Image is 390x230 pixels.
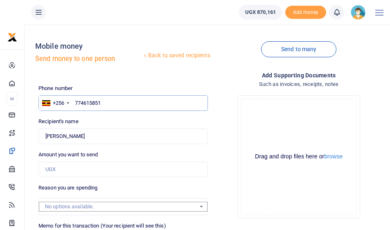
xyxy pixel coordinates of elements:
a: logo-small logo-large logo-large [7,34,17,40]
div: Uganda: +256 [39,96,72,110]
img: logo-small [7,32,17,42]
a: Back to saved recipients [142,48,211,63]
div: No options available. [45,203,195,211]
h4: Add supporting Documents [214,71,383,80]
li: M [7,92,18,106]
input: Loading name... [38,129,207,144]
div: +256 [53,99,64,107]
a: UGX 870,161 [239,5,282,20]
a: Send to many [261,41,336,57]
input: UGX [38,162,207,177]
label: Phone number [38,84,72,92]
li: Wallet ballance [236,5,285,20]
img: profile-user [351,5,365,20]
input: Enter phone number [38,95,207,111]
button: browse [324,153,343,159]
span: Add money [285,6,326,19]
div: Drag and drop files here or [241,153,356,160]
label: Memo for this transaction (Your recipient will see this) [38,222,166,230]
h4: Such as invoices, receipts, notes [214,80,383,89]
div: File Uploader [237,95,360,218]
h4: Mobile money [35,42,142,51]
label: Amount you want to send [38,151,98,159]
label: Recipient's name [38,117,79,126]
label: Reason you are spending [38,184,97,192]
span: UGX 870,161 [245,8,276,16]
a: Add money [285,9,326,15]
h5: Send money to one person [35,55,142,63]
a: profile-user [351,5,369,20]
li: Toup your wallet [285,6,326,19]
